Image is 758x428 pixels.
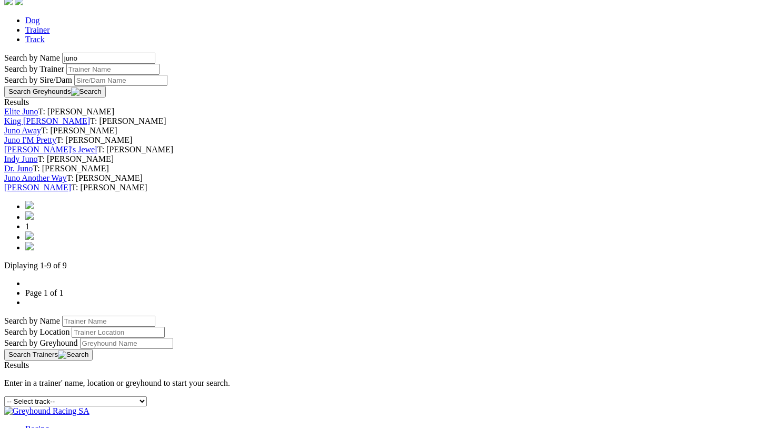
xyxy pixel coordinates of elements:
[4,164,33,173] a: Dr. Juno
[4,126,41,135] a: Juno Away
[25,222,29,231] span: 1
[74,75,167,86] input: Search by Sire/Dam name
[4,406,89,416] img: Greyhound Racing SA
[4,116,90,125] a: King [PERSON_NAME]
[4,107,754,116] div: T: [PERSON_NAME]
[58,351,88,359] img: Search
[4,145,97,154] a: [PERSON_NAME]'s Jewel
[25,25,50,34] a: Trainer
[4,173,754,183] div: T: [PERSON_NAME]
[4,135,56,144] a: Juno I'M Pretty
[4,116,754,126] div: T: [PERSON_NAME]
[25,242,34,250] img: chevrons-right-pager-blue.svg
[4,86,106,98] button: Search Greyhounds
[4,316,60,325] label: Search by Name
[4,361,754,370] div: Results
[72,327,165,338] input: Search by Trainer Location
[4,145,754,154] div: T: [PERSON_NAME]
[4,98,754,107] div: Results
[4,53,60,62] label: Search by Name
[4,261,754,270] p: Diplaying 1-9 of 9
[66,64,159,75] input: Search by Trainer name
[25,211,34,220] img: chevron-left-pager-blue.svg
[62,316,155,327] input: Search by Trainer Name
[4,173,66,182] a: Juno Another Way
[25,231,34,240] img: chevron-right-pager-blue.svg
[4,126,754,135] div: T: [PERSON_NAME]
[25,16,40,25] a: Dog
[25,288,63,297] a: Page 1 of 1
[4,183,754,192] div: T: [PERSON_NAME]
[71,87,102,96] img: Search
[4,154,38,163] a: Indy Juno
[4,327,69,336] label: Search by Location
[4,338,78,347] label: Search by Greyhound
[80,338,173,349] input: Search by Greyhound Name
[4,378,754,388] p: Enter in a trainer' name, location or greyhound to start your search.
[4,164,754,173] div: T: [PERSON_NAME]
[4,349,93,361] button: Search Trainers
[25,201,34,209] img: chevrons-left-pager-blue.svg
[4,135,754,145] div: T: [PERSON_NAME]
[25,35,45,44] a: Track
[4,154,754,164] div: T: [PERSON_NAME]
[4,75,72,84] label: Search by Sire/Dam
[4,107,38,116] a: Elite Juno
[4,183,71,192] a: [PERSON_NAME]
[62,53,155,64] input: Search by Greyhound name
[4,64,64,73] label: Search by Trainer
